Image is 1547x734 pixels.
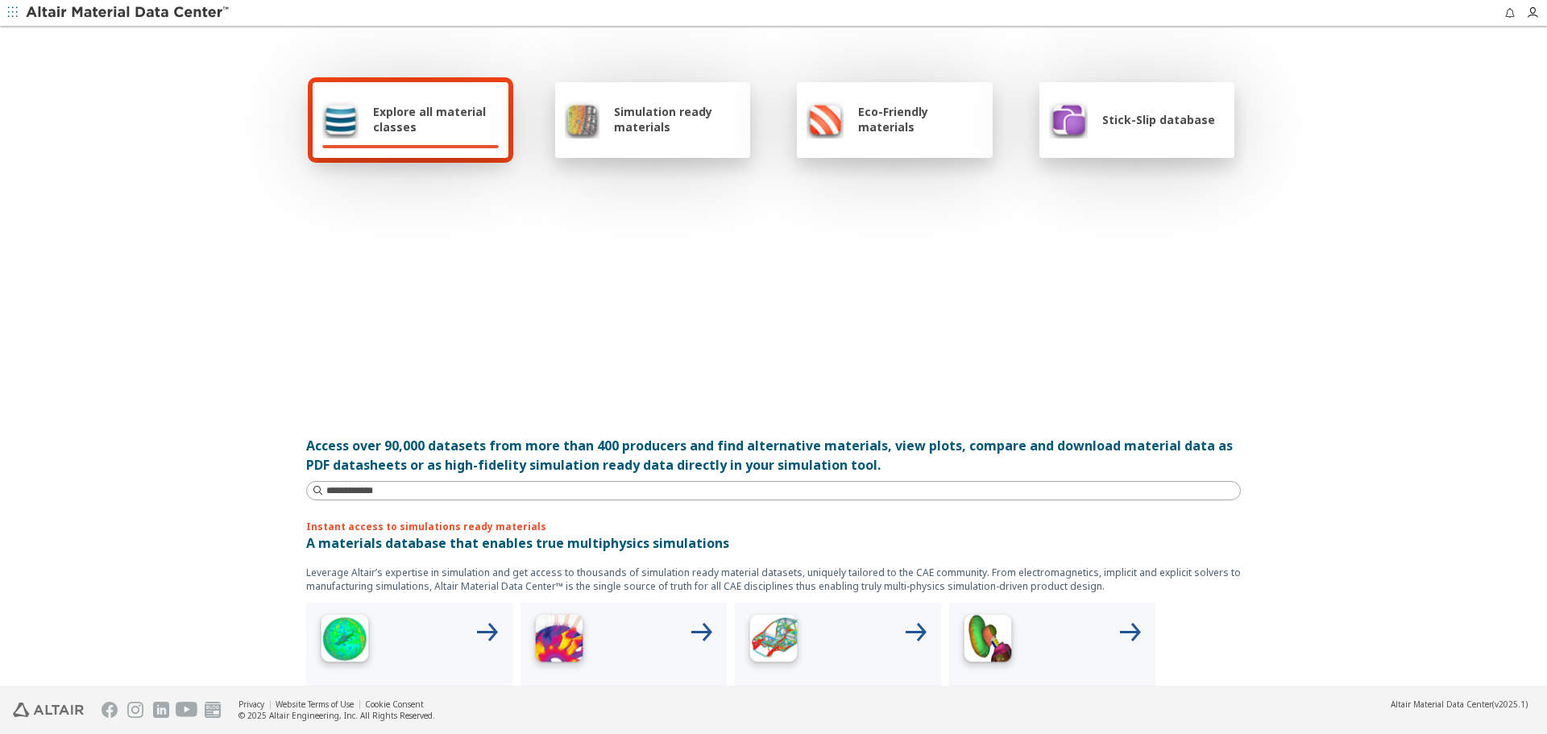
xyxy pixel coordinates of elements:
[565,100,599,139] img: Simulation ready materials
[276,699,354,710] a: Website Terms of Use
[373,104,499,135] span: Explore all material classes
[13,703,84,717] img: Altair Engineering
[313,609,377,674] img: High Frequency Icon
[306,533,1241,553] p: A materials database that enables true multiphysics simulations
[858,104,982,135] span: Eco-Friendly materials
[807,100,844,139] img: Eco-Friendly materials
[238,699,264,710] a: Privacy
[238,710,435,721] div: © 2025 Altair Engineering, Inc. All Rights Reserved.
[306,566,1241,593] p: Leverage Altair’s expertise in simulation and get access to thousands of simulation ready materia...
[26,5,231,21] img: Altair Material Data Center
[1391,699,1492,710] span: Altair Material Data Center
[306,520,1241,533] p: Instant access to simulations ready materials
[306,436,1241,475] div: Access over 90,000 datasets from more than 400 producers and find alternative materials, view plo...
[527,609,591,674] img: Low Frequency Icon
[956,609,1020,674] img: Crash Analyses Icon
[741,609,806,674] img: Structural Analyses Icon
[365,699,424,710] a: Cookie Consent
[1102,112,1215,127] span: Stick-Slip database
[614,104,740,135] span: Simulation ready materials
[322,100,359,139] img: Explore all material classes
[1049,100,1088,139] img: Stick-Slip database
[1391,699,1528,710] div: (v2025.1)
